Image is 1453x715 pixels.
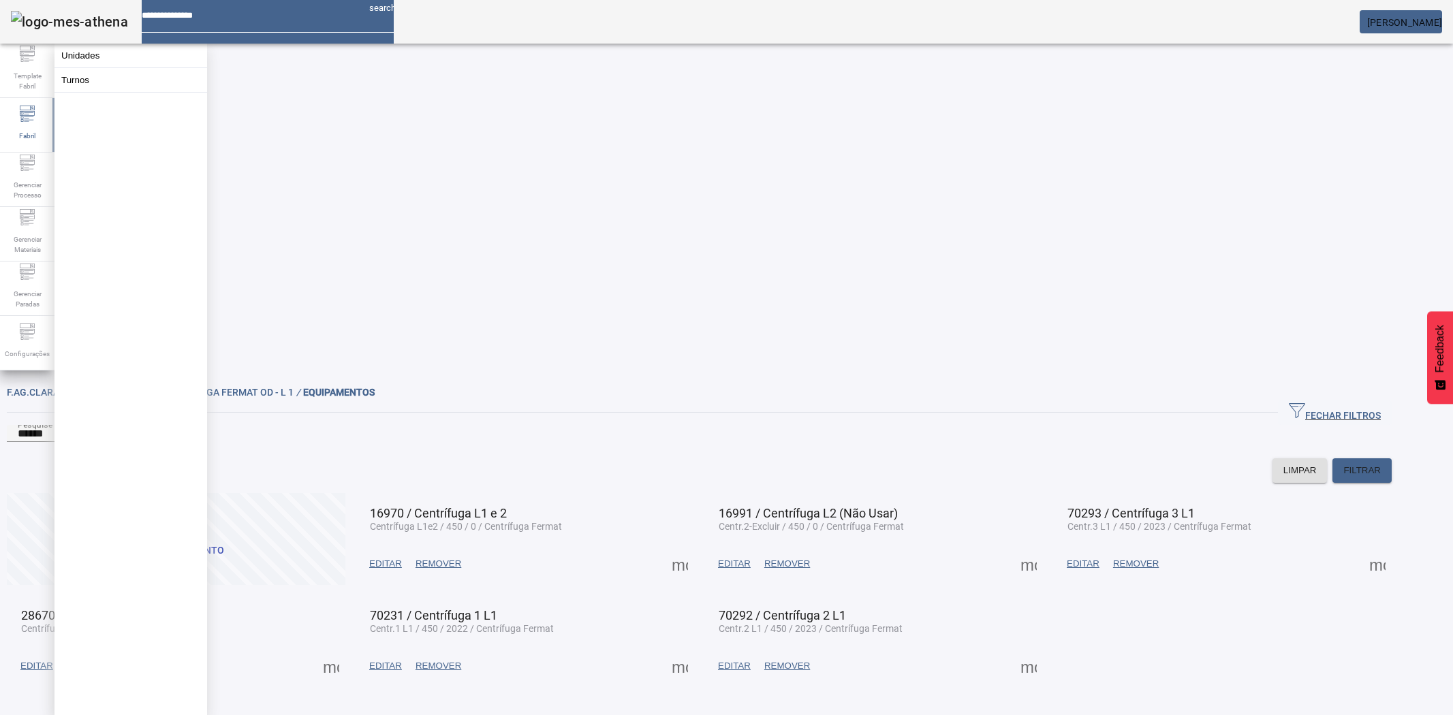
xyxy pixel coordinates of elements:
[20,659,53,673] span: EDITAR
[1343,464,1381,477] span: FILTRAR
[1067,506,1195,520] span: 70293 / Centrífuga 3 L1
[757,552,817,576] button: REMOVER
[668,654,692,678] button: Mais
[1332,458,1392,483] button: FILTRAR
[370,623,554,634] span: Centr.1 L1 / 450 / 2022 / Centrífuga Fermat
[719,506,898,520] span: 16991 / Centrífuga L2 (Não Usar)
[711,552,757,576] button: EDITAR
[1434,325,1446,372] span: Feedback
[719,608,846,622] span: 70292 / Centrífuga 2 L1
[7,176,48,204] span: Gerenciar Processo
[11,11,128,33] img: logo-mes-athena
[370,521,562,532] span: Centrífuga L1e2 / 450 / 0 / Centrífuga Fermat
[416,557,461,571] span: REMOVER
[21,608,139,622] span: 28670 / Centrífuga L3
[7,387,93,398] span: F.Ag.Claras Sul
[764,659,810,673] span: REMOVER
[757,654,817,678] button: REMOVER
[1,345,54,363] span: Configurações
[1365,552,1390,576] button: Mais
[1067,521,1251,532] span: Centr.3 L1 / 450 / 2023 / Centrífuga Fermat
[7,493,345,585] button: CRIAR EQUIPAMENTO
[1289,402,1381,423] span: FECHAR FILTROS
[54,68,207,92] button: Turnos
[1067,557,1099,571] span: EDITAR
[416,659,461,673] span: REMOVER
[764,557,810,571] span: REMOVER
[1113,557,1159,571] span: REMOVER
[711,654,757,678] button: EDITAR
[21,623,203,634] span: Centrífuga L3 / 450 / 0 / Centrífuga Fermat
[7,230,48,259] span: Gerenciar Materiais
[1016,654,1041,678] button: Mais
[296,387,300,398] em: /
[1427,311,1453,404] button: Feedback - Mostrar pesquisa
[1060,552,1106,576] button: EDITAR
[718,659,751,673] span: EDITAR
[319,654,343,678] button: Mais
[362,654,409,678] button: EDITAR
[409,654,468,678] button: REMOVER
[369,659,402,673] span: EDITAR
[719,623,903,634] span: Centr.2 L1 / 450 / 2023 / Centrífuga Fermat
[1016,552,1041,576] button: Mais
[1283,464,1317,477] span: LIMPAR
[668,552,692,576] button: Mais
[718,557,751,571] span: EDITAR
[1272,458,1328,483] button: LIMPAR
[189,387,303,398] span: Adega Fermat OD - L 1
[1367,17,1442,28] span: [PERSON_NAME]
[1278,400,1392,425] button: FECHAR FILTROS
[362,552,409,576] button: EDITAR
[719,521,904,532] span: Centr.2-Excluir / 450 / 0 / Centrífuga Fermat
[15,127,40,145] span: Fabril
[409,552,468,576] button: REMOVER
[303,387,375,398] span: EQUIPAMENTOS
[7,285,48,313] span: Gerenciar Paradas
[18,419,351,429] mat-label: Pesquise por código, descrição, descrição abreviada, capacidade ou ano de fabricação
[370,506,507,520] span: 16970 / Centrífuga L1 e 2
[370,608,497,622] span: 70231 / Centrífuga 1 L1
[7,67,48,95] span: Template Fabril
[54,44,207,67] button: Unidades
[14,654,60,678] button: EDITAR
[369,557,402,571] span: EDITAR
[1106,552,1166,576] button: REMOVER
